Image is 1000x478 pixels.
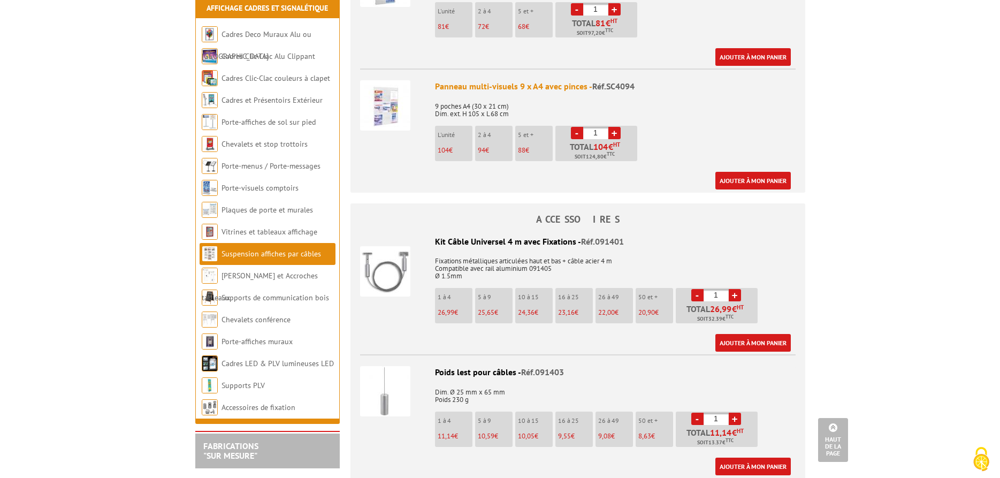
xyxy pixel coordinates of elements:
span: 13.37 [708,438,722,447]
span: Soit € [577,29,613,37]
sup: HT [737,304,744,311]
span: € [606,19,610,27]
a: - [571,127,583,139]
img: Cadres LED & PLV lumineuses LED [202,355,218,371]
img: Suspension affiches par câbles [202,246,218,262]
p: Total [678,428,758,447]
p: 10 à 15 [518,417,553,424]
a: Affichage Cadres et Signalétique [207,3,328,13]
img: Panneau multi-visuels 9 x A4 avec pinces [360,80,410,131]
a: Cadres Clic-Clac Alu Clippant [222,51,315,61]
div: Panneau multi-visuels 9 x A4 avec pinces - [435,80,796,93]
span: 25,65 [478,308,494,317]
a: Porte-menus / Porte-messages [222,161,320,171]
img: Accessoires de fixation [202,399,218,415]
a: Ajouter à mon panier [715,172,791,189]
a: FABRICATIONS"Sur Mesure" [203,441,258,461]
p: € [438,23,472,31]
span: 22,00 [598,308,615,317]
img: Plaques de porte et murales [202,202,218,218]
div: Kit Câble Universel 4 m avec Fixations - [360,236,796,248]
a: Haut de la page [818,418,848,462]
img: Porte-menus / Porte-messages [202,158,218,174]
span: 32.39 [708,315,722,323]
p: 1 à 4 [438,293,472,301]
span: 88 [518,146,525,155]
span: 97,20 [588,29,602,37]
h4: ACCESSOIRES [350,214,805,225]
img: Vitrines et tableaux affichage [202,224,218,240]
span: 81 [596,19,606,27]
a: Supports PLV [222,381,265,390]
a: Cadres LED & PLV lumineuses LED [222,359,334,368]
span: 10,05 [518,431,535,441]
span: 20,90 [638,308,655,317]
img: Cadres Clic-Clac couleurs à clapet [202,70,218,86]
img: Chevalets et stop trottoirs [202,136,218,152]
p: 5 et + [518,131,553,139]
span: 11,14 [710,428,732,437]
span: 24,36 [518,308,535,317]
p: € [478,147,513,154]
sup: HT [610,17,617,25]
a: Cadres et Présentoirs Extérieur [222,95,323,105]
span: 94 [478,146,485,155]
span: € [710,428,744,437]
a: - [691,413,704,425]
p: L'unité [438,131,472,139]
span: 9,55 [558,431,571,441]
span: € [608,142,613,151]
a: Cadres Clic-Clac couleurs à clapet [222,73,330,83]
span: 10,59 [478,431,494,441]
a: Chevalets et stop trottoirs [222,139,308,149]
p: 16 à 25 [558,293,593,301]
p: L'unité [438,7,472,15]
sup: TTC [726,314,734,320]
img: Chevalets conférence [202,312,218,328]
a: Porte-visuels comptoirs [222,183,299,193]
span: 11,14 [438,431,454,441]
p: € [438,147,472,154]
p: 50 et + [638,417,673,424]
a: Cadres Deco Muraux Alu ou [GEOGRAPHIC_DATA] [202,29,311,61]
p: 16 à 25 [558,417,593,424]
p: € [598,309,633,316]
span: Réf.SC4094 [592,81,635,92]
img: Supports PLV [202,377,218,393]
p: 5 à 9 [478,293,513,301]
a: Accessoires de fixation [222,403,295,412]
span: 26,99 [438,308,454,317]
span: 23,16 [558,308,575,317]
sup: TTC [605,27,613,33]
p: 10 à 15 [518,293,553,301]
div: Poids lest pour câbles - [360,366,796,378]
span: 81 [438,22,445,31]
span: 104 [438,146,449,155]
span: € [710,305,744,313]
p: Total [558,142,637,161]
img: Cookies (fenêtre modale) [968,446,995,473]
p: € [478,309,513,316]
p: € [638,433,673,440]
p: € [438,433,472,440]
p: € [558,309,593,316]
span: 8,63 [638,431,651,441]
span: Soit € [575,153,615,161]
p: 2 à 4 [478,7,513,15]
p: € [438,309,472,316]
span: 9,08 [598,431,611,441]
a: - [691,289,704,301]
p: 2 à 4 [478,131,513,139]
span: Réf.091403 [521,367,564,377]
a: Porte-affiches de sol sur pied [222,117,316,127]
a: Ajouter à mon panier [715,458,791,475]
sup: HT [737,427,744,435]
img: Porte-affiches de sol sur pied [202,114,218,130]
a: Chevalets conférence [222,315,291,324]
a: Supports de communication bois [222,293,329,302]
p: € [478,23,513,31]
span: Réf.091401 [581,236,624,247]
p: € [598,433,633,440]
a: [PERSON_NAME] et Accroches tableaux [202,271,318,302]
p: Total [558,19,637,37]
